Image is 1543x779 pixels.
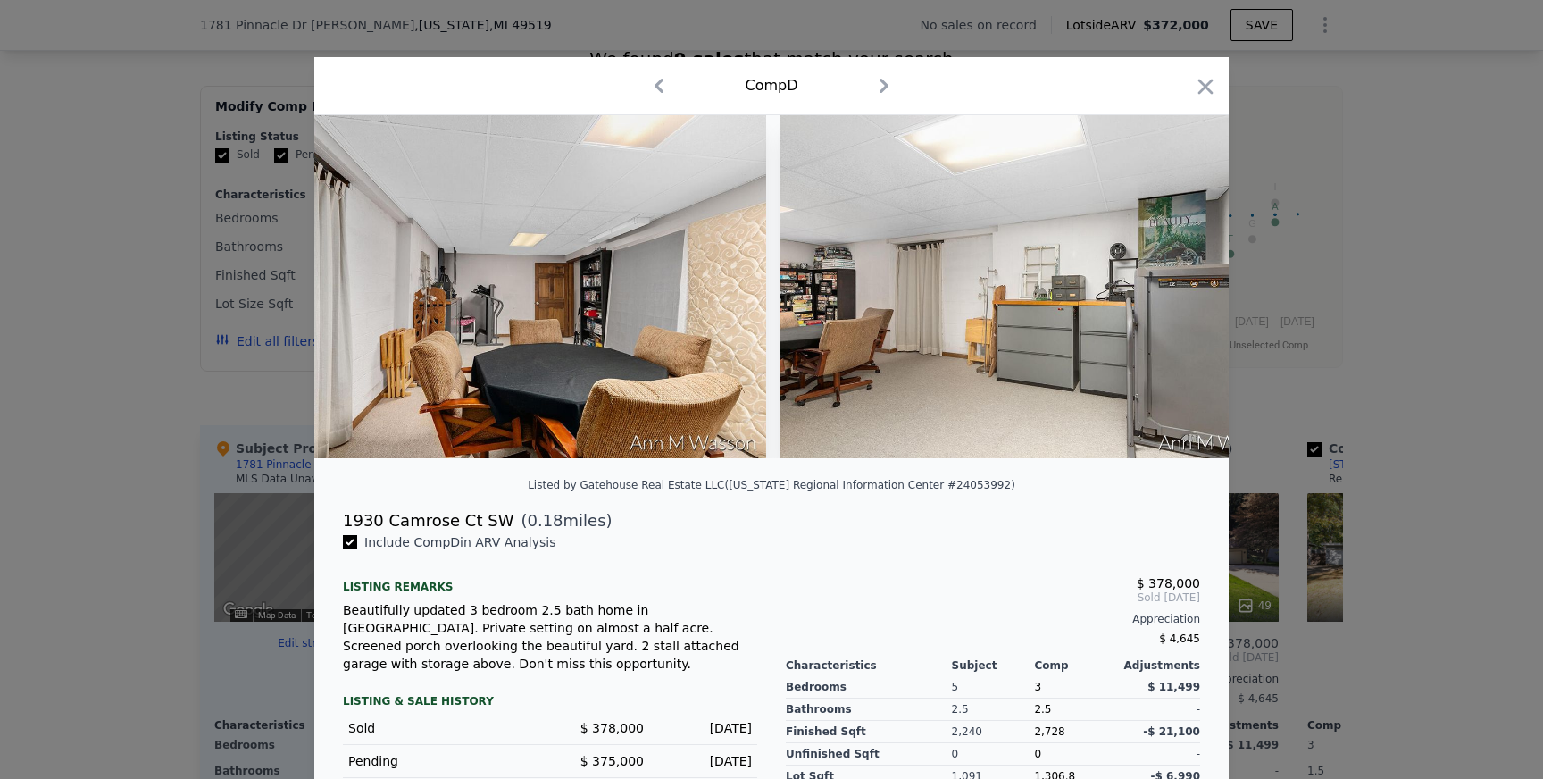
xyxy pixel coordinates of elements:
[786,699,952,721] div: Bathrooms
[1147,681,1200,693] span: $ 11,499
[786,658,952,673] div: Characteristics
[527,511,563,530] span: 0.18
[252,115,766,458] img: Property Img
[343,694,757,712] div: LISTING & SALE HISTORY
[513,508,612,533] span: ( miles)
[357,535,563,549] span: Include Comp D in ARV Analysis
[528,479,1015,491] div: Listed by Gatehouse Real Estate LLC ([US_STATE] Regional Information Center #24053992)
[1034,699,1117,721] div: 2.5
[1159,632,1200,645] span: $ 4,645
[1137,576,1200,591] span: $ 378,000
[786,721,952,743] div: Finished Sqft
[786,591,1200,605] span: Sold [DATE]
[952,699,1035,721] div: 2.5
[780,115,1295,458] img: Property Img
[786,743,952,766] div: Unfinished Sqft
[786,612,1200,626] div: Appreciation
[343,601,757,673] div: Beautifully updated 3 bedroom 2.5 bath home in [GEOGRAPHIC_DATA]. Private setting on almost a hal...
[1034,658,1117,673] div: Comp
[1117,658,1200,673] div: Adjustments
[952,658,1035,673] div: Subject
[658,719,752,737] div: [DATE]
[952,743,1035,766] div: 0
[658,752,752,770] div: [DATE]
[343,508,513,533] div: 1930 Camrose Ct SW
[580,721,644,735] span: $ 378,000
[1117,699,1200,721] div: -
[1034,681,1041,693] span: 3
[952,721,1035,743] div: 2,240
[1034,748,1041,760] span: 0
[348,752,536,770] div: Pending
[1143,725,1200,738] span: -$ 21,100
[745,75,797,96] div: Comp D
[348,719,536,737] div: Sold
[343,565,757,594] div: Listing remarks
[952,676,1035,699] div: 5
[1117,743,1200,766] div: -
[786,676,952,699] div: Bedrooms
[580,754,644,768] span: $ 375,000
[1034,725,1064,738] span: 2,728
